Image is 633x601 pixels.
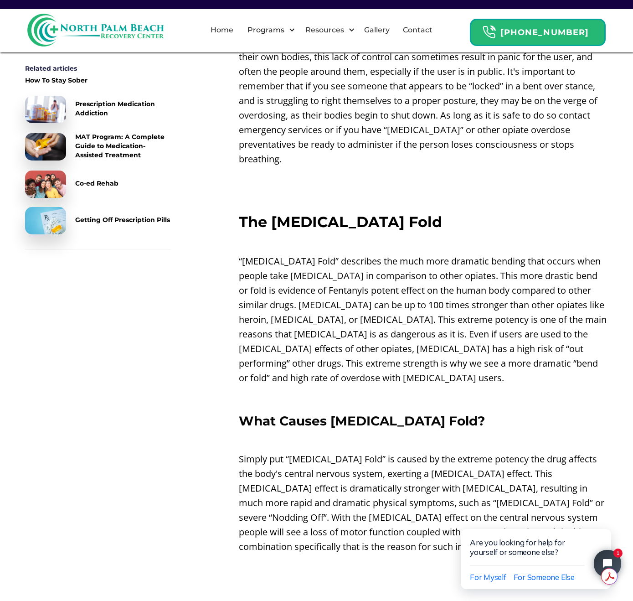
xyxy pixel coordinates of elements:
p: ‍ [239,433,608,447]
a: Contact [397,16,438,45]
p: ‍ [239,235,608,249]
p: “[MEDICAL_DATA] Fold” describes the much more dramatic bending that occurs when people take [MEDI... [239,254,608,385]
div: MAT Program: A Complete Guide to Medication-Assisted Treatment [75,132,171,160]
a: Home [205,16,239,45]
div: Prescription Medication Addiction [75,99,171,118]
a: MAT Program: A Complete Guide to Medication-Assisted Treatment [25,132,171,161]
a: Co-ed Rehab [25,171,171,198]
p: Simply put “[MEDICAL_DATA] Fold” is caused by the extreme potency the drug affects the body's cen... [239,452,608,554]
div: Resources [298,16,357,45]
div: Resources [303,25,346,36]
p: ‍ [239,559,608,573]
p: ‍ [239,390,608,404]
div: Getting Off Prescription Pills [75,215,170,224]
p: ‍ [239,578,608,592]
img: Header Calendar Icons [482,25,496,39]
div: Programs [245,25,287,36]
div: Related articles [25,64,171,73]
a: Getting Off Prescription Pills [25,207,171,234]
a: How To Stay Sober [25,76,171,87]
a: Prescription Medication Addiction [25,96,171,123]
a: Gallery [359,16,395,45]
strong: What Causes [MEDICAL_DATA] Fold? [239,413,485,429]
div: Co-ed Rehab [75,179,118,188]
iframe: Tidio Chat [442,500,633,601]
div: How To Stay Sober [25,76,87,85]
a: Header Calendar Icons[PHONE_NUMBER] [470,14,606,46]
strong: [PHONE_NUMBER] [500,27,589,37]
strong: The [MEDICAL_DATA] Fold [239,213,442,231]
p: ‍ [239,190,608,205]
div: Programs [240,16,298,45]
p: ‍ [239,171,608,186]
